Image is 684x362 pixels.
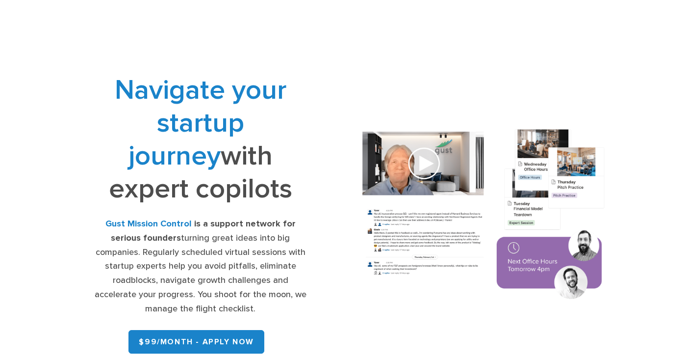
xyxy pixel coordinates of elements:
[93,74,308,205] h1: with expert copilots
[105,219,192,229] strong: Gust Mission Control
[350,119,618,311] img: Composition of calendar events, a video call presentation, and chat rooms
[128,330,264,354] a: $99/month - APPLY NOW
[115,74,286,172] span: Navigate your startup journey
[111,219,296,243] strong: is a support network for serious founders
[93,217,308,316] div: turning great ideas into big companies. Regularly scheduled virtual sessions with startup experts...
